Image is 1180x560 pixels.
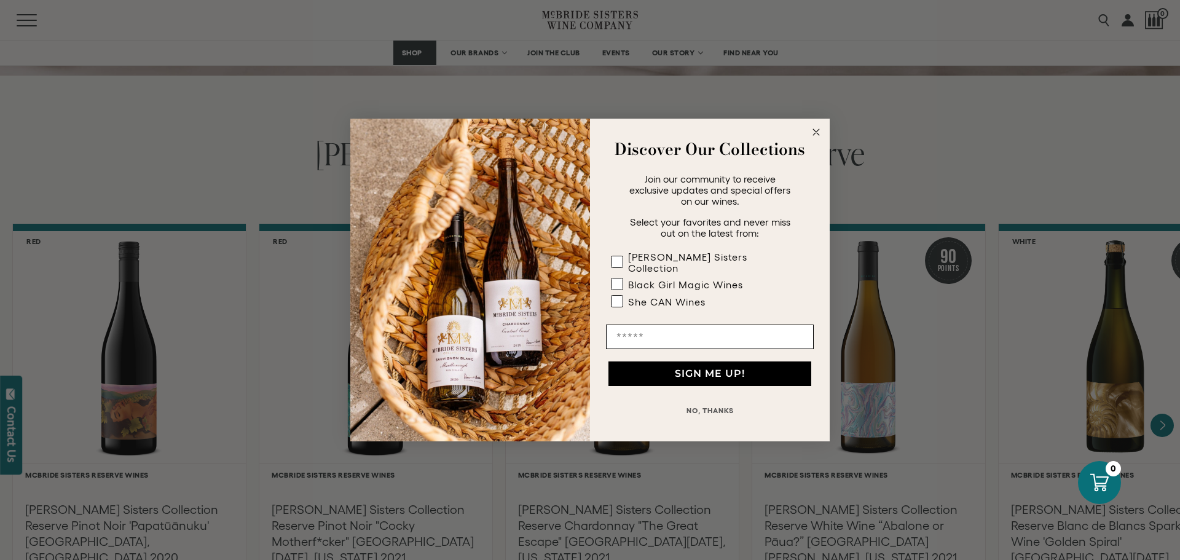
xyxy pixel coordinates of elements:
[630,216,790,239] span: Select your favorites and never miss out on the latest from:
[606,398,814,423] button: NO, THANKS
[350,119,590,441] img: 42653730-7e35-4af7-a99d-12bf478283cf.jpeg
[809,125,824,140] button: Close dialog
[608,361,811,386] button: SIGN ME UP!
[628,296,706,307] div: She CAN Wines
[606,325,814,349] input: Email
[629,173,790,207] span: Join our community to receive exclusive updates and special offers on our wines.
[628,279,743,290] div: Black Girl Magic Wines
[615,137,805,161] strong: Discover Our Collections
[628,251,789,274] div: [PERSON_NAME] Sisters Collection
[1106,461,1121,476] div: 0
